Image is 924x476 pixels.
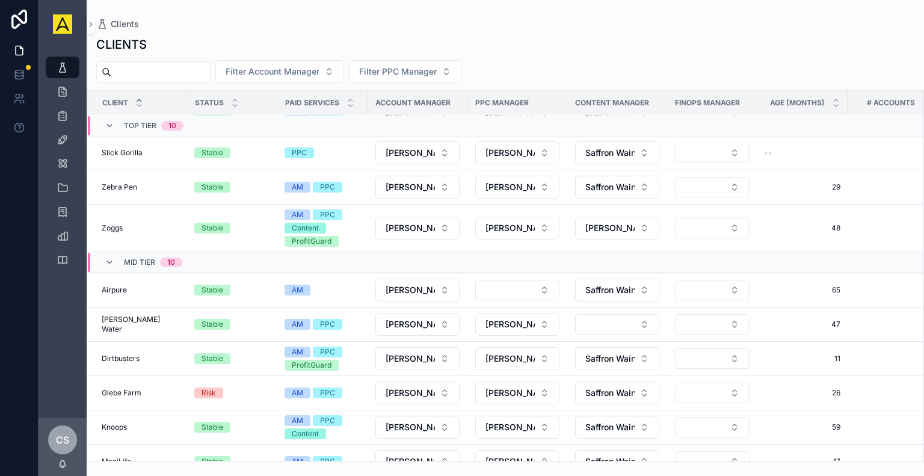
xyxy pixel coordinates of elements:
span: Saffron Wainman [585,456,635,468]
div: AM [292,388,303,398]
button: Select Button [575,347,659,370]
span: Status [195,98,224,108]
span: Clients [111,18,139,30]
span: Filter PPC Manager [359,66,437,78]
a: Clients [96,18,139,30]
span: Filter Account Manager [226,66,319,78]
button: Select Button [575,141,659,164]
h1: CLIENTS [96,36,147,53]
span: 65 [765,285,840,295]
button: Select Button [675,280,750,300]
span: Zoggs [102,223,123,233]
div: PPC [320,456,335,467]
span: Top Tier [124,121,156,131]
span: -- [765,148,772,158]
div: Stable [202,353,223,364]
button: Select Button [675,348,750,369]
div: PPC [320,182,335,193]
span: Saffron Wainman [585,353,635,365]
button: Select Button [349,60,461,83]
button: Select Button [575,416,659,439]
div: PPC [320,347,335,357]
span: Dirtbusters [102,354,140,363]
button: Select Button [675,218,750,238]
span: Content Manager [575,98,649,108]
button: Select Button [375,141,460,164]
button: Select Button [375,450,460,473]
button: Select Button [575,176,659,199]
button: Select Button [375,313,460,336]
span: 26 [765,388,840,398]
button: Select Button [475,450,559,473]
span: Saffron Wainman [585,181,635,193]
span: CS [56,433,69,447]
span: FinOps Manager [675,98,740,108]
button: Select Button [215,60,344,83]
span: [PERSON_NAME] [386,387,435,399]
span: [PERSON_NAME] [485,318,535,330]
span: [PERSON_NAME] [386,284,435,296]
span: Mid Tier [124,258,155,267]
div: AM [292,456,303,467]
span: [PERSON_NAME] [585,222,635,234]
button: Select Button [575,279,659,301]
span: Age (Months) [770,98,825,108]
span: Airpure [102,285,127,295]
div: Stable [202,456,223,467]
span: [PERSON_NAME] [485,147,535,159]
button: Select Button [475,141,559,164]
span: # Accounts [867,98,915,108]
span: [PERSON_NAME] [485,387,535,399]
button: Select Button [375,279,460,301]
button: Select Button [575,217,659,240]
div: Stable [202,223,223,233]
button: Select Button [675,417,750,437]
div: AM [292,319,303,330]
div: Risk [202,388,216,398]
span: Glebe Farm [102,388,141,398]
span: [PERSON_NAME] [386,318,435,330]
span: [PERSON_NAME] Water [102,315,180,334]
span: Slick Gorilla [102,148,143,158]
span: Saffron Wainman [585,284,635,296]
span: 47 [765,320,840,329]
button: Select Button [375,176,460,199]
button: Select Button [375,217,460,240]
div: scrollable content [38,48,87,286]
button: Select Button [375,382,460,404]
button: Select Button [475,382,559,404]
span: [PERSON_NAME] [485,421,535,433]
span: [PERSON_NAME] [485,456,535,468]
button: Select Button [475,313,559,336]
button: Select Button [475,176,559,199]
span: [PERSON_NAME] [386,353,435,365]
button: Select Button [475,280,559,300]
div: ProfitGuard [292,236,331,247]
span: [PERSON_NAME] [485,353,535,365]
div: AM [292,182,303,193]
div: 10 [168,121,176,131]
span: [PERSON_NAME] [386,181,435,193]
span: [PERSON_NAME] [386,222,435,234]
span: PPC Manager [475,98,529,108]
button: Select Button [575,382,659,404]
button: Select Button [675,314,750,335]
div: PPC [292,147,307,158]
div: Stable [202,422,223,433]
button: Select Button [675,177,750,197]
span: Saffron Wainman [585,421,635,433]
span: [PERSON_NAME] [386,147,435,159]
div: PPC [320,209,335,220]
div: Stable [202,319,223,330]
span: [PERSON_NAME] [386,421,435,433]
div: Content [292,223,319,233]
div: AM [292,209,303,220]
button: Select Button [375,416,460,439]
div: AM [292,285,303,295]
span: 17 [765,457,840,466]
span: Knoops [102,422,127,432]
span: [PERSON_NAME] [485,181,535,193]
button: Select Button [475,347,559,370]
span: Saffron Wainman [585,387,635,399]
button: Select Button [375,347,460,370]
